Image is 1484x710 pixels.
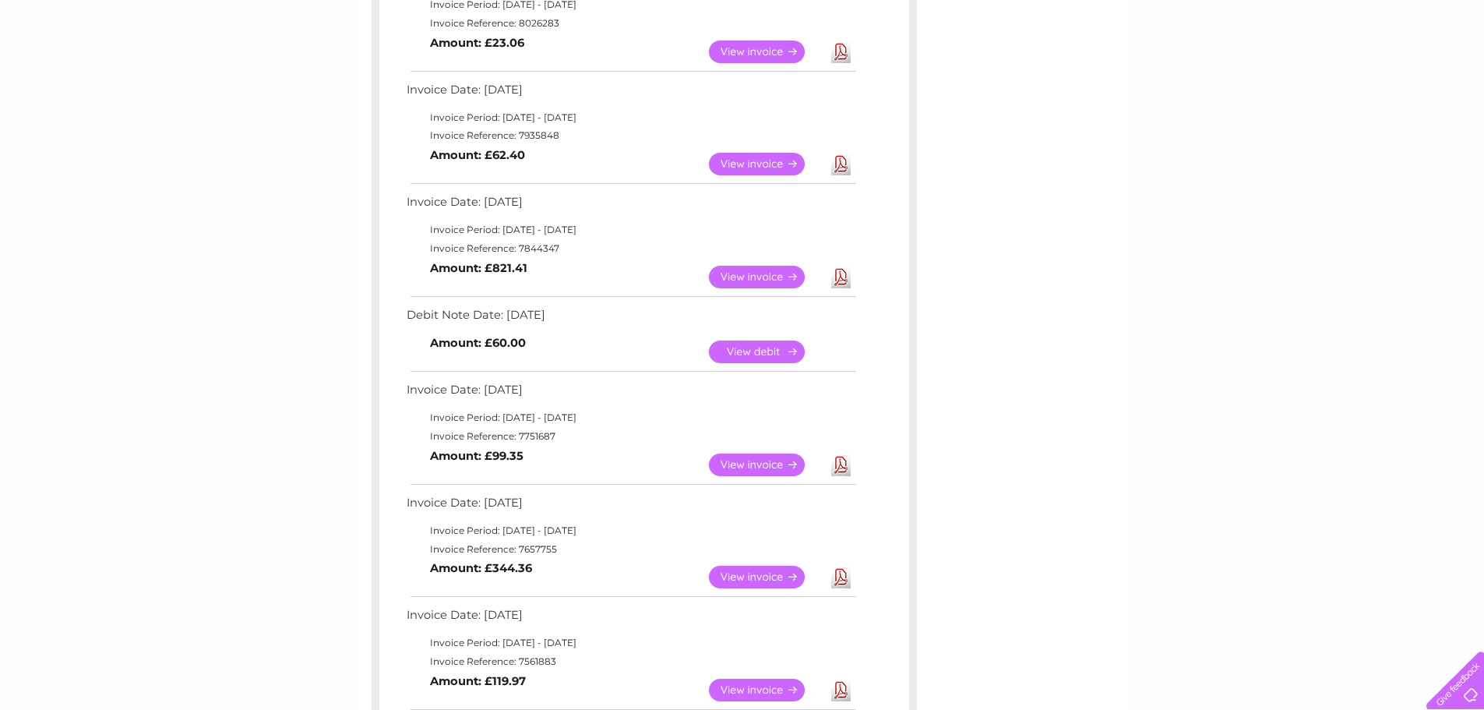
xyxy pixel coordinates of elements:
[403,427,858,446] td: Invoice Reference: 7751687
[403,540,858,559] td: Invoice Reference: 7657755
[831,153,851,175] a: Download
[403,408,858,427] td: Invoice Period: [DATE] - [DATE]
[1380,66,1419,78] a: Contact
[403,192,858,221] td: Invoice Date: [DATE]
[1210,66,1239,78] a: Water
[709,679,823,701] a: View
[1348,66,1371,78] a: Blog
[1292,66,1339,78] a: Telecoms
[831,679,851,701] a: Download
[831,41,851,63] a: Download
[709,566,823,588] a: View
[403,493,858,521] td: Invoice Date: [DATE]
[52,41,132,88] img: logo.png
[430,36,524,50] b: Amount: £23.06
[709,266,823,288] a: View
[403,239,858,258] td: Invoice Reference: 7844347
[831,266,851,288] a: Download
[709,341,823,363] a: View
[403,79,858,108] td: Invoice Date: [DATE]
[430,674,526,688] b: Amount: £119.97
[430,148,525,162] b: Amount: £62.40
[430,336,526,350] b: Amount: £60.00
[430,261,527,275] b: Amount: £821.41
[709,41,823,63] a: View
[1433,66,1469,78] a: Log out
[831,566,851,588] a: Download
[430,449,523,463] b: Amount: £99.35
[403,605,858,634] td: Invoice Date: [DATE]
[1249,66,1283,78] a: Energy
[403,652,858,671] td: Invoice Reference: 7561883
[403,634,858,652] td: Invoice Period: [DATE] - [DATE]
[403,126,858,145] td: Invoice Reference: 7935848
[709,454,823,476] a: View
[403,14,858,33] td: Invoice Reference: 8026283
[403,221,858,239] td: Invoice Period: [DATE] - [DATE]
[375,9,1111,76] div: Clear Business is a trading name of Verastar Limited (registered in [GEOGRAPHIC_DATA] No. 3667643...
[403,380,858,408] td: Invoice Date: [DATE]
[831,454,851,476] a: Download
[403,521,858,540] td: Invoice Period: [DATE] - [DATE]
[430,561,532,575] b: Amount: £344.36
[403,108,858,127] td: Invoice Period: [DATE] - [DATE]
[403,305,858,334] td: Debit Note Date: [DATE]
[709,153,823,175] a: View
[1190,8,1298,27] a: 0333 014 3131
